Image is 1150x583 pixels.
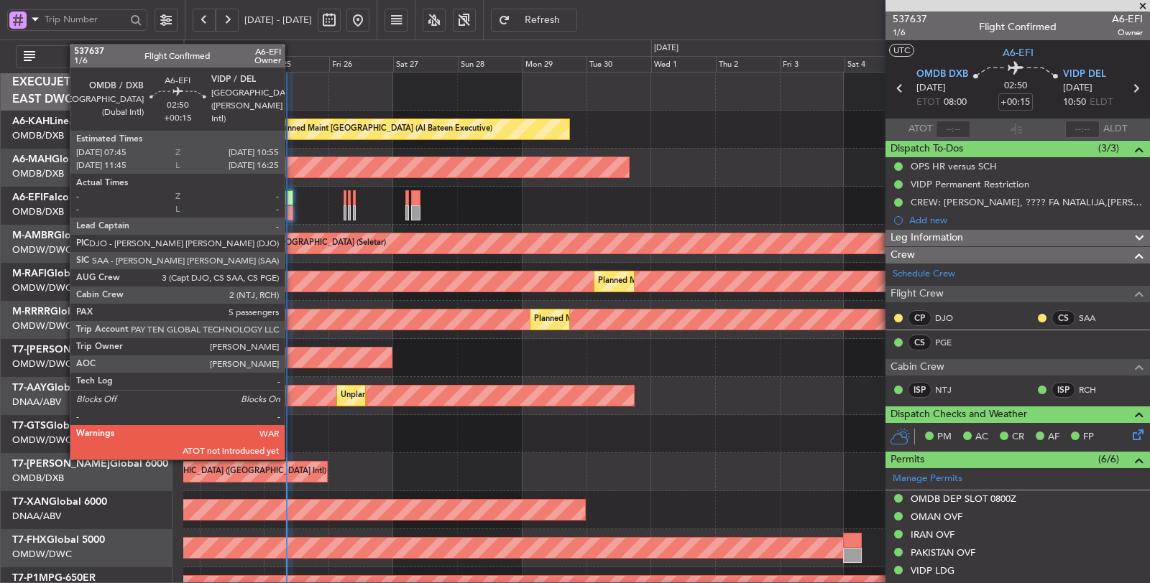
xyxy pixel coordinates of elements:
[891,359,944,376] span: Cabin Crew
[45,9,126,30] input: Trip Number
[911,564,954,577] div: VIDP LDG
[16,45,156,68] button: All Aircraft
[86,461,326,482] div: Planned Maint [GEOGRAPHIC_DATA] ([GEOGRAPHIC_DATA] Intl)
[12,535,105,545] a: T7-FHXGlobal 5000
[12,167,64,180] a: OMDB/DXB
[12,345,168,355] a: T7-[PERSON_NAME]Global 7500
[1012,430,1024,444] span: CR
[908,122,932,136] span: ATOT
[12,320,72,332] a: OMDW/DWC
[200,56,264,73] div: Wed 24
[1079,383,1111,396] a: RCH
[1003,45,1034,60] span: A6-EFI
[936,121,970,138] input: --:--
[12,243,72,256] a: OMDW/DWC
[329,56,394,73] div: Fri 26
[12,434,72,447] a: OMDW/DWC
[12,459,110,469] span: T7-[PERSON_NAME]
[276,118,492,140] div: Planned Maint [GEOGRAPHIC_DATA] (Al Bateen Executive)
[12,307,109,317] a: M-RRRRGlobal 6000
[12,497,49,507] span: T7-XAN
[38,52,151,62] span: All Aircraft
[264,56,329,73] div: Thu 25
[1052,310,1075,326] div: CS
[12,269,47,279] span: M-RAFI
[1103,122,1127,136] span: ALDT
[12,269,105,279] a: M-RAFIGlobal 7500
[534,309,676,330] div: Planned Maint Dubai (Al Maktoum Intl)
[908,335,931,350] div: CS
[780,56,845,73] div: Fri 3
[1063,67,1106,82] span: VIDP DEL
[975,430,988,444] span: AC
[891,406,1027,423] span: Dispatch Checks and Weather
[1063,81,1092,95] span: [DATE]
[12,573,96,583] a: T7-P1MPG-650ER
[911,196,1143,208] div: CREW: [PERSON_NAME], ???? FA NATALIJA,[PERSON_NAME]
[12,421,46,431] span: T7-GTS
[889,44,914,57] button: UTC
[12,510,61,523] a: DNAA/ABV
[12,230,54,241] span: M-AMBR
[12,383,47,393] span: T7-AAY
[393,56,458,73] div: Sat 27
[908,310,931,326] div: CP
[513,15,572,25] span: Refresh
[891,247,915,263] span: Crew
[891,230,963,246] span: Leg Information
[935,312,967,325] a: DJO
[1090,95,1113,110] span: ELDT
[12,459,168,469] a: T7-[PERSON_NAME]Global 6000
[12,230,112,241] a: M-AMBRGlobal 5000
[12,307,50,317] span: M-RRRR
[891,141,963,157] span: Dispatch To-Dos
[12,396,61,409] a: DNAA/ABV
[916,67,968,82] span: OMDB DXB
[1098,452,1119,467] span: (6/6)
[598,271,740,292] div: Planned Maint Dubai (Al Maktoum Intl)
[1052,382,1075,398] div: ISP
[12,535,47,545] span: T7-FHX
[911,160,997,172] div: OPS HR versus SCH
[1083,430,1094,444] span: FP
[12,205,64,218] a: OMDB/DXB
[1098,141,1119,156] span: (3/3)
[935,383,967,396] a: NTJ
[12,192,43,202] span: A6-EFI
[12,548,72,561] a: OMDW/DWC
[893,11,927,27] span: 537637
[458,56,523,73] div: Sun 28
[12,573,55,583] span: T7-P1MP
[12,281,72,294] a: OMDW/DWC
[12,345,110,355] span: T7-[PERSON_NAME]
[12,472,64,485] a: OMDB/DXB
[1063,95,1086,110] span: 10:50
[908,382,931,398] div: ISP
[893,27,927,39] span: 1/6
[911,493,1016,505] div: OMDB DEP SLOT 0800Z
[916,81,946,95] span: [DATE]
[1112,11,1143,27] span: A6-EFI
[586,56,651,73] div: Tue 30
[911,528,954,541] div: IRAN OVF
[217,233,386,254] div: Planned Maint [GEOGRAPHIC_DATA] (Seletar)
[893,267,955,281] a: Schedule Crew
[651,56,716,73] div: Wed 1
[911,546,975,559] div: PAKISTAN OVF
[12,421,104,431] a: T7-GTSGlobal 7500
[12,497,107,507] a: T7-XANGlobal 6000
[911,178,1029,190] div: VIDP Permanent Restriction
[654,42,678,55] div: [DATE]
[187,42,211,55] div: [DATE]
[12,192,91,202] a: A6-EFIFalcon 7X
[1048,430,1059,444] span: AF
[12,383,105,393] a: T7-AAYGlobal 7500
[909,214,1143,226] div: Add new
[12,129,64,142] a: OMDB/DXB
[12,154,110,164] a: A6-MAHGlobal 7500
[716,56,781,73] div: Thu 2
[937,430,952,444] span: PM
[935,336,967,349] a: PGE
[12,116,113,126] a: A6-KAHLineage 1000
[1079,312,1111,325] a: SAA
